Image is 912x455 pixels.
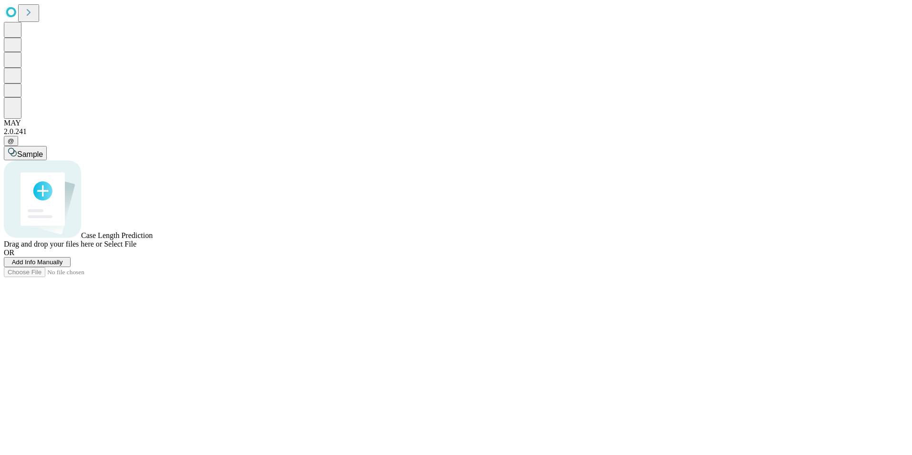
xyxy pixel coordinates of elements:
button: Sample [4,146,47,160]
button: Add Info Manually [4,257,71,267]
span: Sample [17,150,43,158]
button: @ [4,136,18,146]
span: Select File [104,240,136,248]
span: Case Length Prediction [81,231,153,239]
span: OR [4,248,14,257]
span: @ [8,137,14,145]
span: Drag and drop your files here or [4,240,102,248]
div: 2.0.241 [4,127,908,136]
span: Add Info Manually [12,259,63,266]
div: MAY [4,119,908,127]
